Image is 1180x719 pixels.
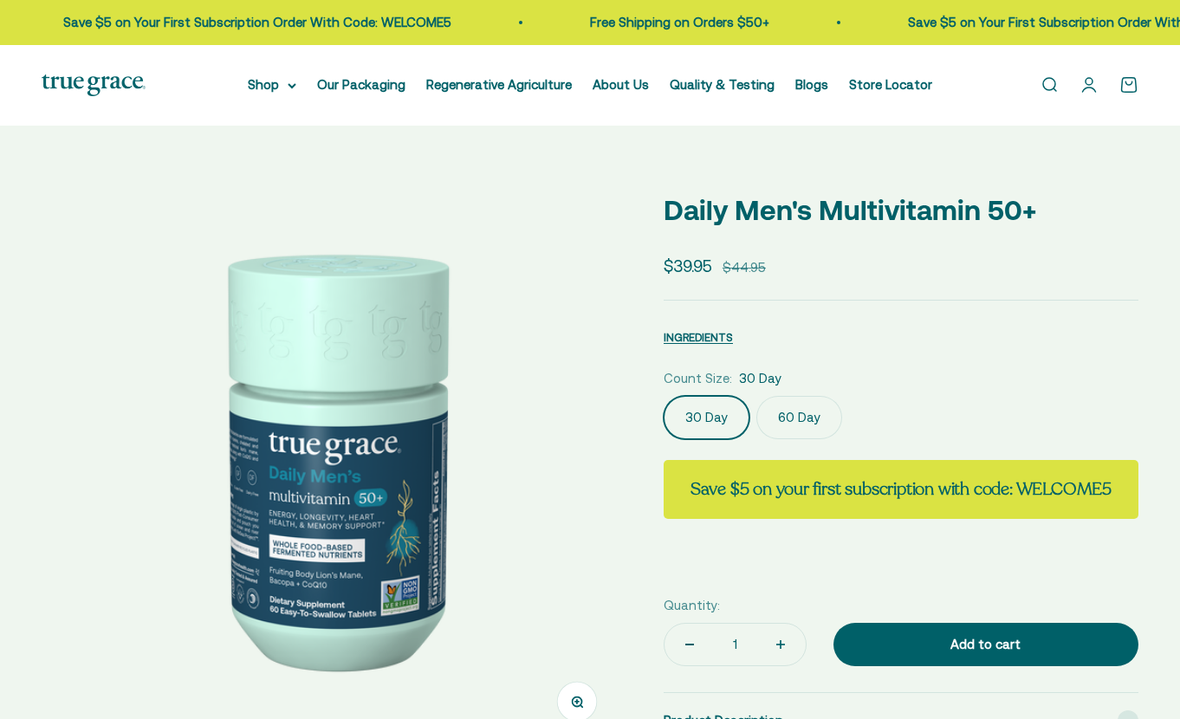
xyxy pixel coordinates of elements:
button: Decrease quantity [665,624,715,665]
span: INGREDIENTS [664,331,733,344]
button: INGREDIENTS [664,327,733,347]
span: 30 Day [739,368,781,389]
legend: Count Size: [664,368,732,389]
a: About Us [593,77,649,92]
p: Save $5 on Your First Subscription Order With Code: WELCOME5 [32,12,420,33]
strong: Save $5 on your first subscription with code: WELCOME5 [690,477,1112,501]
div: Add to cart [868,634,1104,655]
label: Quantity: [664,595,720,616]
compare-at-price: $44.95 [723,257,766,278]
a: Our Packaging [317,77,405,92]
sale-price: $39.95 [664,253,712,279]
a: Regenerative Agriculture [426,77,572,92]
a: Quality & Testing [670,77,775,92]
a: Free Shipping on Orders $50+ [559,15,738,29]
a: Store Locator [849,77,932,92]
button: Increase quantity [755,624,806,665]
a: Blogs [795,77,828,92]
button: Add to cart [833,623,1138,666]
p: Daily Men's Multivitamin 50+ [664,188,1138,232]
summary: Shop [248,74,296,95]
